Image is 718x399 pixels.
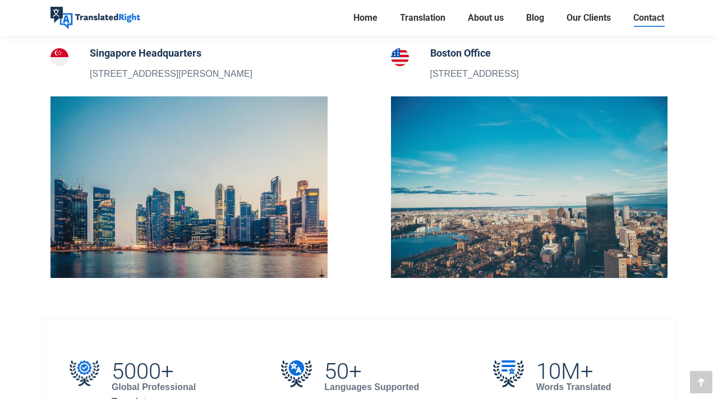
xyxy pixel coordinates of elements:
span: Our Clients [567,12,611,24]
strong: Words Translated [536,382,611,392]
img: 10M+ [493,360,524,387]
strong: Languages Supported [324,382,419,392]
span: Blog [526,12,544,24]
img: Contact our Boston translation branch office [391,96,668,278]
span: Translation [400,12,445,24]
h2: 5000+ [112,363,225,380]
h2: 10M+ [536,363,611,380]
img: 50+ [281,360,312,387]
img: Boston Office [391,48,409,66]
img: Contact our Singapore Translation Headquarters Office [50,96,328,278]
a: Our Clients [563,10,614,26]
span: Home [353,12,378,24]
img: Translated Right [50,7,140,29]
h5: Singapore Headquarters [90,45,252,61]
a: About us [464,10,507,26]
h5: Boston Office [430,45,519,61]
a: Home [350,10,381,26]
img: 5000+ [70,360,99,386]
p: [STREET_ADDRESS][PERSON_NAME] [90,67,252,81]
span: Contact [633,12,664,24]
a: Translation [397,10,449,26]
p: [STREET_ADDRESS] [430,67,519,81]
span: About us [468,12,504,24]
a: Contact [630,10,668,26]
a: Blog [523,10,547,26]
h2: 50+ [324,363,419,380]
img: Singapore Headquarters [50,48,68,66]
